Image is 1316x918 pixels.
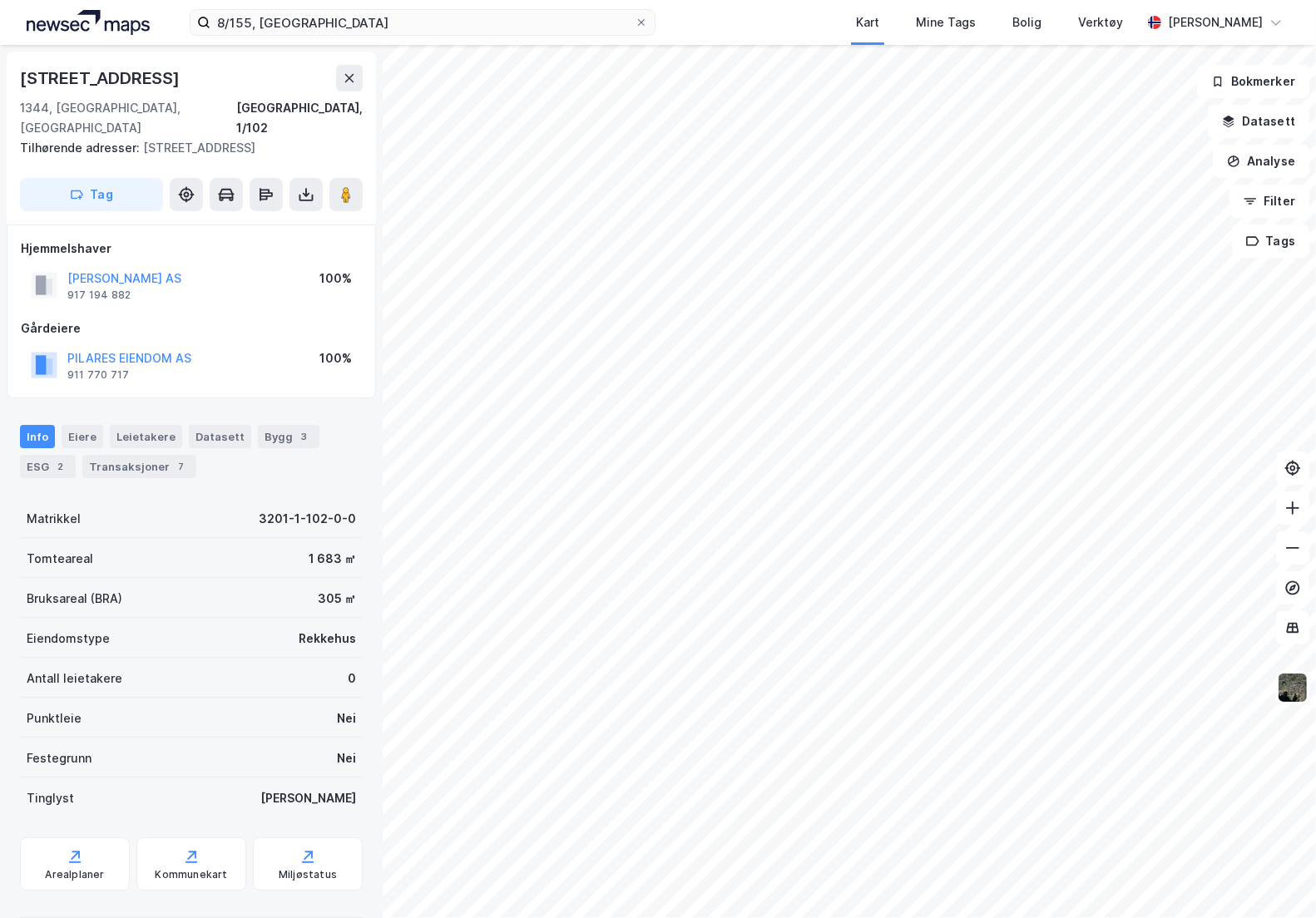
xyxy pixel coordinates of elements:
[210,10,635,35] input: Søk på adresse, matrikkel, gårdeiere, leietakere eller personer
[20,138,349,158] div: [STREET_ADDRESS]
[348,669,356,688] div: 0
[1078,12,1123,32] div: Verktøy
[1168,12,1263,32] div: [PERSON_NAME]
[337,708,356,728] div: Nei
[27,708,82,728] div: Punktleie
[309,549,356,569] div: 1 683 ㎡
[258,425,319,448] div: Bygg
[260,788,356,808] div: [PERSON_NAME]
[27,669,122,688] div: Antall leietakere
[27,10,150,35] img: logo.a4113a55bc3d86da70a041830d287a7e.svg
[318,589,356,609] div: 305 ㎡
[1197,65,1309,98] button: Bokmerker
[299,629,356,649] div: Rekkehus
[67,368,129,382] div: 911 770 717
[279,868,337,881] div: Miljøstatus
[259,509,356,529] div: 3201-1-102-0-0
[27,629,110,649] div: Eiendomstype
[20,141,143,155] span: Tilhørende adresser:
[1277,672,1309,703] img: 9k=
[236,98,363,138] div: [GEOGRAPHIC_DATA], 1/102
[20,65,183,91] div: [STREET_ADDRESS]
[1232,225,1309,258] button: Tags
[1012,12,1041,32] div: Bolig
[21,239,362,259] div: Hjemmelshaver
[27,509,81,529] div: Matrikkel
[27,748,92,768] div: Festegrunn
[189,425,251,448] div: Datasett
[20,425,55,448] div: Info
[27,788,74,808] div: Tinglyst
[27,549,93,569] div: Tomteareal
[67,289,131,302] div: 917 194 882
[173,458,190,475] div: 7
[1233,838,1316,918] iframe: Chat Widget
[21,318,362,338] div: Gårdeiere
[1213,145,1309,178] button: Analyse
[856,12,879,32] div: Kart
[1229,185,1309,218] button: Filter
[20,455,76,478] div: ESG
[110,425,182,448] div: Leietakere
[82,455,196,478] div: Transaksjoner
[296,428,313,445] div: 3
[20,178,163,211] button: Tag
[52,458,69,475] div: 2
[337,748,356,768] div: Nei
[62,425,103,448] div: Eiere
[45,868,104,881] div: Arealplaner
[27,589,122,609] div: Bruksareal (BRA)
[319,348,352,368] div: 100%
[319,269,352,289] div: 100%
[916,12,976,32] div: Mine Tags
[155,868,227,881] div: Kommunekart
[1208,105,1309,138] button: Datasett
[20,98,236,138] div: 1344, [GEOGRAPHIC_DATA], [GEOGRAPHIC_DATA]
